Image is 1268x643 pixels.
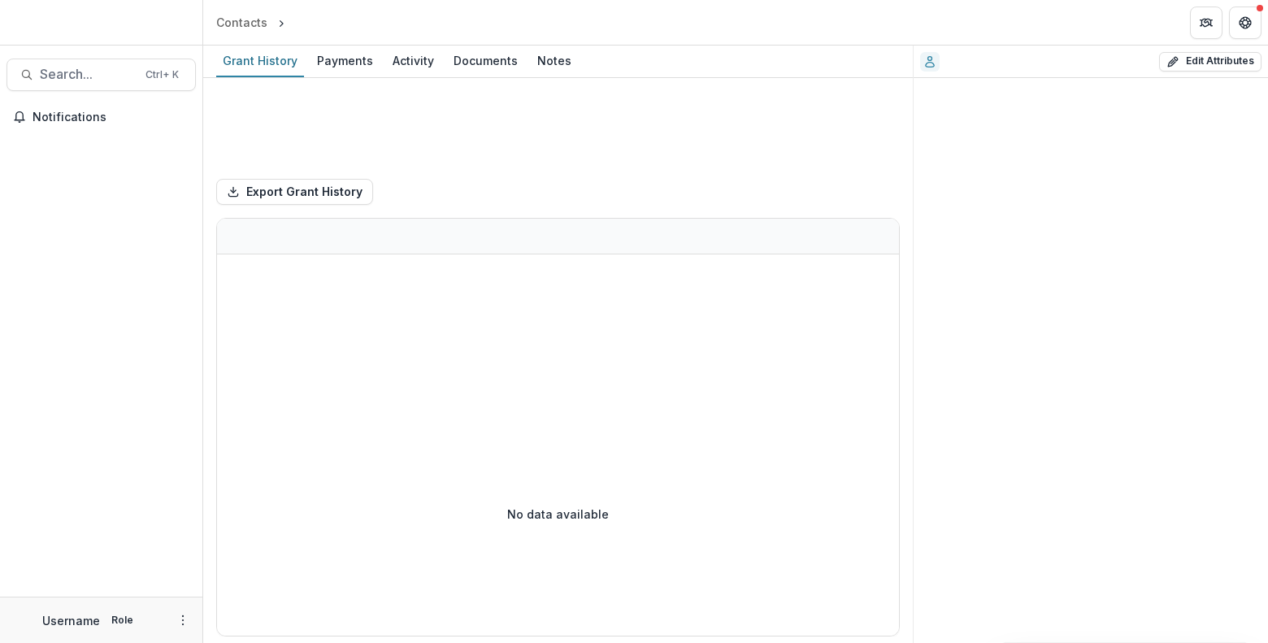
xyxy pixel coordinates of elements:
div: Documents [447,49,524,72]
span: Search... [40,67,136,82]
a: Contacts [210,11,274,34]
button: More [173,610,193,630]
button: Get Help [1229,7,1261,39]
button: Edit Attributes [1159,52,1261,72]
a: Notes [531,46,578,77]
div: Grant History [216,49,304,72]
div: Notes [531,49,578,72]
a: Payments [310,46,380,77]
a: Grant History [216,46,304,77]
button: Export Grant History [216,179,373,205]
button: Partners [1190,7,1222,39]
nav: breadcrumb [210,11,358,34]
p: Role [106,613,138,628]
button: Search... [7,59,196,91]
a: Documents [447,46,524,77]
div: Payments [310,49,380,72]
a: Activity [386,46,441,77]
div: Activity [386,49,441,72]
div: Ctrl + K [142,66,182,84]
p: Username [42,612,100,629]
div: Contacts [216,14,267,31]
button: Notifications [7,104,196,130]
span: Notifications [33,111,189,124]
p: No data available [507,506,609,523]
